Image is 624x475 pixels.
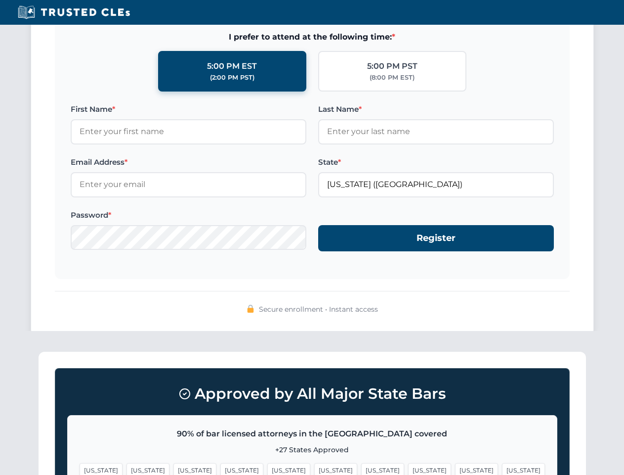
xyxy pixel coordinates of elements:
[318,103,554,115] label: Last Name
[318,119,554,144] input: Enter your last name
[318,225,554,251] button: Register
[71,119,306,144] input: Enter your first name
[71,31,554,44] span: I prefer to attend at the following time:
[259,304,378,315] span: Secure enrollment • Instant access
[370,73,415,83] div: (8:00 PM EST)
[318,156,554,168] label: State
[71,156,306,168] label: Email Address
[207,60,257,73] div: 5:00 PM EST
[71,103,306,115] label: First Name
[71,172,306,197] input: Enter your email
[15,5,133,20] img: Trusted CLEs
[367,60,417,73] div: 5:00 PM PST
[210,73,254,83] div: (2:00 PM PST)
[67,380,557,407] h3: Approved by All Major State Bars
[71,209,306,221] label: Password
[247,305,254,313] img: 🔒
[80,444,545,455] p: +27 States Approved
[318,172,554,197] input: Florida (FL)
[80,427,545,440] p: 90% of bar licensed attorneys in the [GEOGRAPHIC_DATA] covered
